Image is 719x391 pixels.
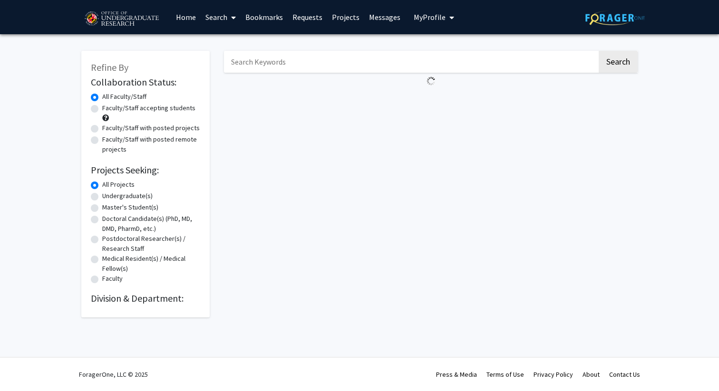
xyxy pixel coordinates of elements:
[486,370,524,379] a: Terms of Use
[364,0,405,34] a: Messages
[201,0,241,34] a: Search
[102,180,135,190] label: All Projects
[91,76,200,88] h2: Collaboration Status:
[91,61,128,73] span: Refine By
[102,92,146,102] label: All Faculty/Staff
[414,12,446,22] span: My Profile
[327,0,364,34] a: Projects
[79,358,148,391] div: ForagerOne, LLC © 2025
[241,0,288,34] a: Bookmarks
[423,73,439,89] img: Loading
[102,191,153,201] label: Undergraduate(s)
[102,134,200,154] label: Faculty/Staff with posted remote projects
[585,10,645,25] img: ForagerOne Logo
[102,274,123,284] label: Faculty
[288,0,327,34] a: Requests
[102,234,200,254] label: Postdoctoral Researcher(s) / Research Staff
[91,293,200,304] h2: Division & Department:
[609,370,640,379] a: Contact Us
[102,202,158,212] label: Master's Student(s)
[102,103,195,113] label: Faculty/Staff accepting students
[224,51,597,73] input: Search Keywords
[7,348,40,384] iframe: Chat
[436,370,477,379] a: Press & Media
[534,370,573,379] a: Privacy Policy
[91,164,200,176] h2: Projects Seeking:
[583,370,600,379] a: About
[81,7,162,31] img: University of Maryland Logo
[171,0,201,34] a: Home
[599,51,638,73] button: Search
[102,214,200,234] label: Doctoral Candidate(s) (PhD, MD, DMD, PharmD, etc.)
[102,123,200,133] label: Faculty/Staff with posted projects
[224,89,638,111] nav: Page navigation
[102,254,200,274] label: Medical Resident(s) / Medical Fellow(s)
